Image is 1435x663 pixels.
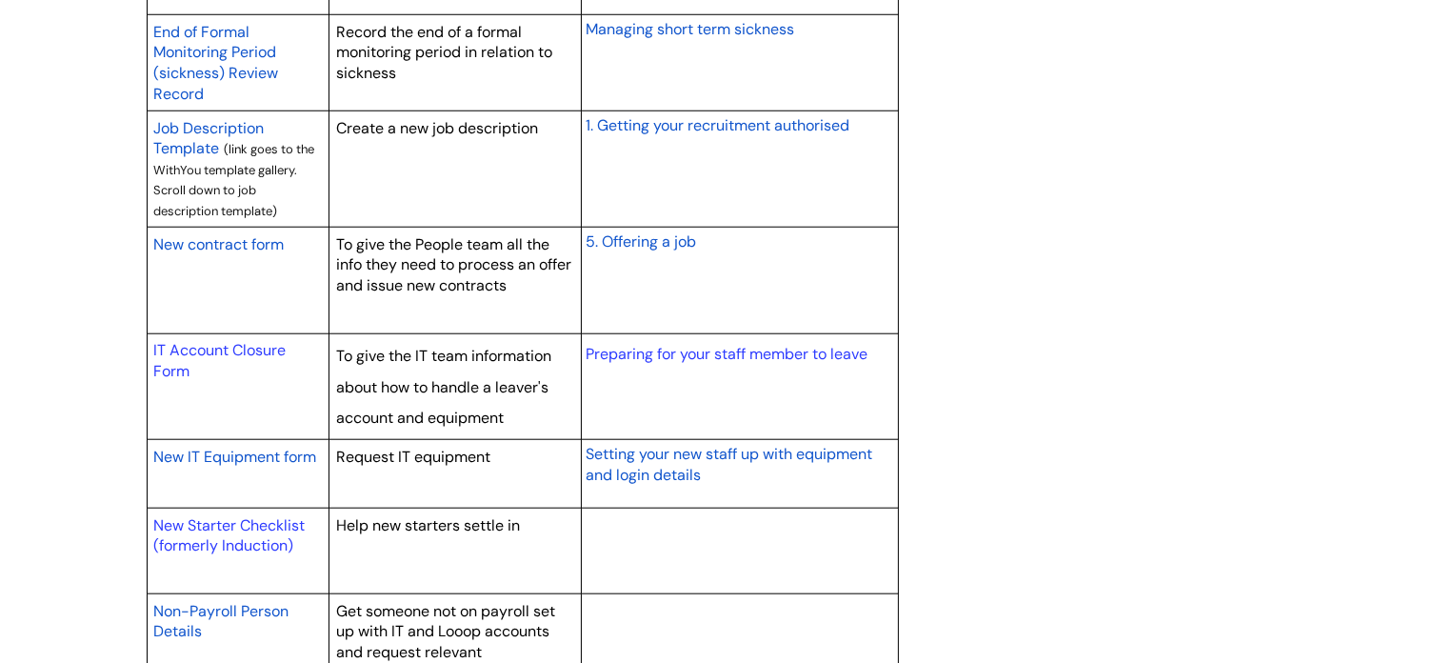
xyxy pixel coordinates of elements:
[586,230,696,252] a: 5. Offering a job
[153,447,316,467] span: New IT Equipment form
[586,113,849,136] a: 1. Getting your recruitment authorised
[586,17,794,40] a: Managing short term sickness
[586,19,794,39] span: Managing short term sickness
[153,22,278,104] span: End of Formal Monitoring Period (sickness) Review Record
[586,442,872,486] a: Setting your new staff up with equipment and login details
[336,118,538,138] span: Create a new job description
[336,515,520,535] span: Help new starters settle in
[153,141,314,219] span: (link goes to the WithYou template gallery. Scroll down to job description template)
[336,22,552,83] span: Record the end of a formal monitoring period in relation to sickness
[586,115,849,135] span: 1. Getting your recruitment authorised
[153,234,284,254] span: New contract form
[153,232,284,255] a: New contract form
[336,346,551,428] span: To give the IT team information about how to handle a leaver's account and equipment
[586,444,872,485] span: Setting your new staff up with equipment and login details
[153,118,264,159] span: Job Description Template
[336,447,490,467] span: Request IT equipment
[153,601,289,642] span: Non-Payroll Person Details
[153,340,286,381] a: IT Account Closure Form
[153,116,264,160] a: Job Description Template
[586,344,867,364] a: Preparing for your staff member to leave
[586,231,696,251] span: 5. Offering a job
[153,515,305,556] a: New Starter Checklist (formerly Induction)
[153,445,316,468] a: New IT Equipment form
[153,20,278,105] a: End of Formal Monitoring Period (sickness) Review Record
[336,234,571,295] span: To give the People team all the info they need to process an offer and issue new contracts
[153,599,289,643] a: Non-Payroll Person Details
